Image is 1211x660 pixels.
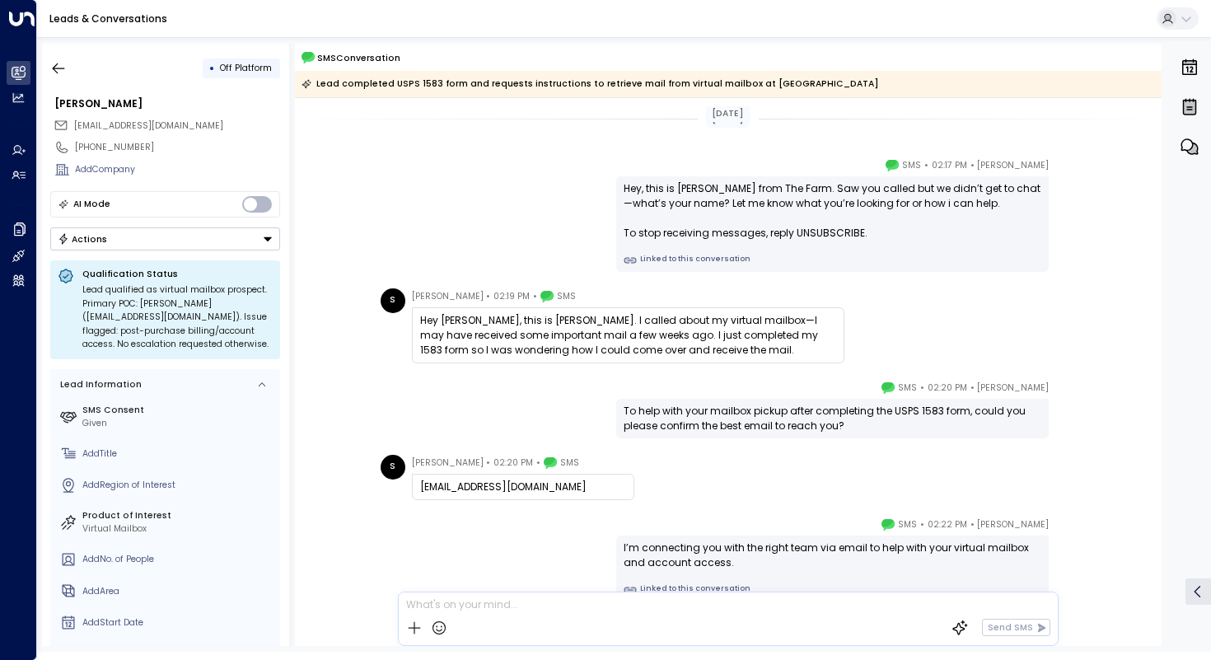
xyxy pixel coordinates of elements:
[82,417,275,430] div: Given
[56,378,142,391] div: Lead Information
[624,541,1041,570] div: I’m connecting you with the right team via email to help with your virtual mailbox and account ac...
[486,455,490,471] span: •
[50,227,280,250] div: Button group with a nested menu
[420,480,626,494] div: [EMAIL_ADDRESS][DOMAIN_NAME]
[624,254,1041,267] a: Linked to this conversation
[928,380,967,396] span: 02:20 PM
[898,517,917,533] span: SMS
[898,380,917,396] span: SMS
[74,119,223,132] span: [EMAIL_ADDRESS][DOMAIN_NAME]
[924,157,928,174] span: •
[902,157,921,174] span: SMS
[82,616,275,630] div: AddStart Date
[1055,157,1080,182] img: 5_headshot.jpg
[209,57,215,79] div: •
[82,268,273,280] p: Qualification Status
[82,283,273,352] div: Lead qualified as virtual mailbox prospect. Primary POC: [PERSON_NAME] ([EMAIL_ADDRESS][DOMAIN_NA...
[493,288,530,305] span: 02:19 PM
[920,517,924,533] span: •
[50,227,280,250] button: Actions
[706,106,750,123] div: [DATE]
[381,288,405,313] div: S
[624,404,1041,433] div: To help with your mailbox pickup after completing the USPS 1583 form, could you please confirm th...
[932,157,967,174] span: 02:17 PM
[486,288,490,305] span: •
[302,76,879,92] div: Lead completed USPS 1583 form and requests instructions to retrieve mail from virtual mailbox at ...
[920,380,924,396] span: •
[412,288,484,305] span: [PERSON_NAME]
[970,380,975,396] span: •
[73,196,110,213] div: AI Mode
[82,509,275,522] label: Product of Interest
[58,233,108,245] div: Actions
[82,404,275,417] label: SMS Consent
[493,455,533,471] span: 02:20 PM
[977,157,1049,174] span: [PERSON_NAME]
[536,455,540,471] span: •
[624,583,1041,597] a: Linked to this conversation
[977,517,1049,533] span: [PERSON_NAME]
[533,288,537,305] span: •
[560,455,579,471] span: SMS
[220,62,272,74] span: Off Platform
[970,517,975,533] span: •
[412,455,484,471] span: [PERSON_NAME]
[82,522,275,536] div: Virtual Mailbox
[1055,517,1080,541] img: 5_headshot.jpg
[1055,380,1080,405] img: 5_headshot.jpg
[317,51,400,65] span: SMS Conversation
[928,517,967,533] span: 02:22 PM
[82,479,275,492] div: AddRegion of Interest
[49,12,167,26] a: Leads & Conversations
[74,119,223,133] span: siegfriedanthonynacion@gmail.com
[977,380,1049,396] span: [PERSON_NAME]
[54,96,280,111] div: [PERSON_NAME]
[970,157,975,174] span: •
[82,447,275,461] div: AddTitle
[624,181,1041,241] div: Hey, this is [PERSON_NAME] from The Farm. Saw you called but we didn’t get to chat—what’s your na...
[557,288,576,305] span: SMS
[420,313,836,358] div: Hey [PERSON_NAME], this is [PERSON_NAME]. I called about my virtual mailbox—I may have received s...
[75,163,280,176] div: AddCompany
[82,553,275,566] div: AddNo. of People
[75,141,280,154] div: [PHONE_NUMBER]
[381,455,405,480] div: S
[82,585,275,598] div: AddArea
